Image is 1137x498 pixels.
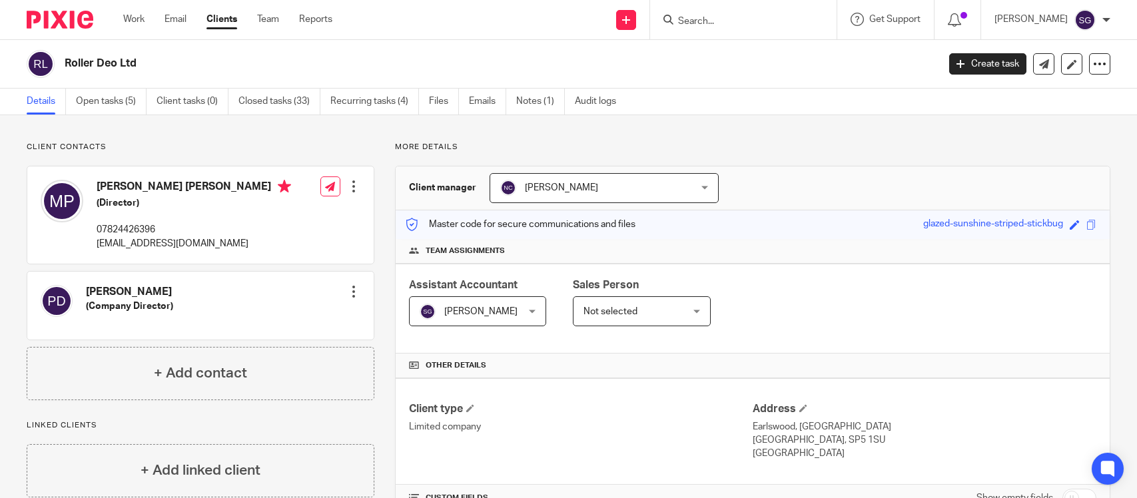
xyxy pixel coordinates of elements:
[753,447,1096,460] p: [GEOGRAPHIC_DATA]
[426,246,505,256] span: Team assignments
[27,89,66,115] a: Details
[76,89,147,115] a: Open tasks (5)
[97,180,291,196] h4: [PERSON_NAME] [PERSON_NAME]
[753,420,1096,433] p: Earlswood, [GEOGRAPHIC_DATA]
[1074,9,1096,31] img: svg%3E
[923,217,1063,232] div: glazed-sunshine-striped-stickbug
[27,11,93,29] img: Pixie
[257,13,279,26] a: Team
[27,50,55,78] img: svg%3E
[238,89,320,115] a: Closed tasks (33)
[583,307,637,316] span: Not selected
[154,363,247,383] h4: + Add contact
[409,420,753,433] p: Limited company
[869,15,921,24] span: Get Support
[27,420,374,431] p: Linked clients
[469,89,506,115] a: Emails
[516,89,565,115] a: Notes (1)
[426,360,486,371] span: Other details
[573,280,639,290] span: Sales Person
[330,89,419,115] a: Recurring tasks (4)
[395,142,1110,152] p: More details
[86,285,173,299] h4: [PERSON_NAME]
[141,460,260,481] h4: + Add linked client
[278,180,291,193] i: Primary
[949,53,1026,75] a: Create task
[406,218,635,231] p: Master code for secure communications and files
[409,402,753,416] h4: Client type
[525,183,598,192] span: [PERSON_NAME]
[97,237,291,250] p: [EMAIL_ADDRESS][DOMAIN_NAME]
[299,13,332,26] a: Reports
[409,181,476,194] h3: Client manager
[575,89,626,115] a: Audit logs
[444,307,518,316] span: [PERSON_NAME]
[677,16,797,28] input: Search
[157,89,228,115] a: Client tasks (0)
[97,196,291,210] h5: (Director)
[409,280,518,290] span: Assistant Accountant
[65,57,756,71] h2: Roller Deo Ltd
[753,433,1096,447] p: [GEOGRAPHIC_DATA], SP5 1SU
[97,223,291,236] p: 07824426396
[165,13,187,26] a: Email
[86,300,173,313] h5: (Company Director)
[420,304,436,320] img: svg%3E
[27,142,374,152] p: Client contacts
[123,13,145,26] a: Work
[41,180,83,222] img: svg%3E
[753,402,1096,416] h4: Address
[994,13,1068,26] p: [PERSON_NAME]
[429,89,459,115] a: Files
[206,13,237,26] a: Clients
[500,180,516,196] img: svg%3E
[41,285,73,317] img: svg%3E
